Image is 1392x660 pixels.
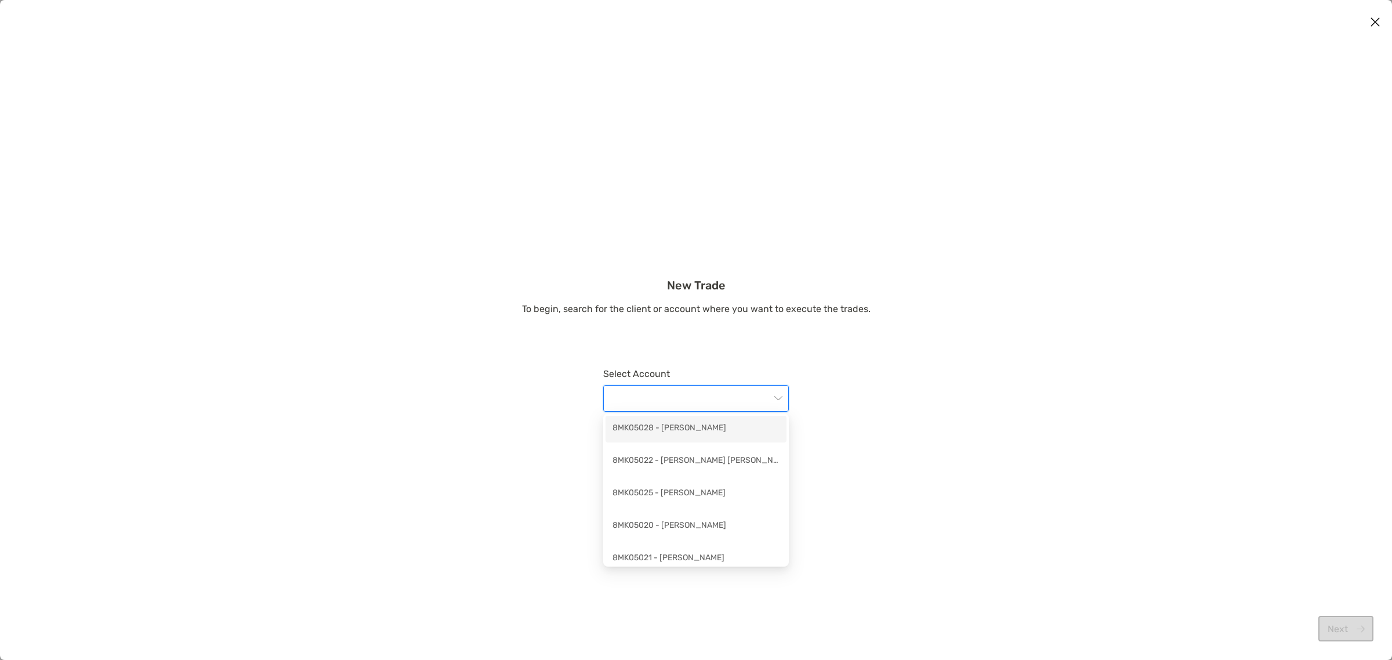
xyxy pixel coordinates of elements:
div: 8MK05021 - [PERSON_NAME] [612,552,780,566]
button: Close modal [1366,14,1384,31]
div: 8MK05025 - [PERSON_NAME] [612,487,780,501]
div: 8MK05028 - Diana Cook [606,416,786,443]
div: 8MK05021 - Daniel McCurley [606,546,786,572]
h3: New Trade [522,278,871,292]
label: Select Account [603,368,789,379]
div: 8MK05020 - Daniel McCurley [606,513,786,540]
div: 8MK05020 - [PERSON_NAME] [612,519,780,534]
div: 8MK05028 - [PERSON_NAME] [612,422,780,436]
div: 8MK05022 - [PERSON_NAME] [PERSON_NAME] [612,454,780,469]
div: 8MK05025 - Daniel McCurley [606,481,786,507]
p: To begin, search for the client or account where you want to execute the trades. [522,302,871,316]
div: 8MK05022 - Christopher Drew Cook [606,448,786,475]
